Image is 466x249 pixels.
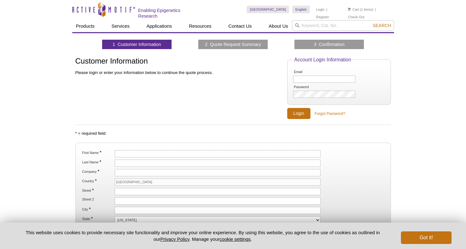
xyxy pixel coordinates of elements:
[81,150,113,155] label: First Name
[375,6,376,13] li: |
[373,23,391,28] span: Search
[292,20,394,31] input: Keyword, Cat. No.
[81,188,113,193] label: Street
[81,216,113,221] label: State
[316,7,325,12] a: Login
[81,207,113,212] label: City
[160,236,189,242] a: Privacy Policy
[348,8,351,11] img: Your Cart
[293,70,325,74] label: Email
[143,20,176,32] a: Applications
[205,42,261,47] a: 2 Quote Request Summary
[287,108,310,119] input: Login
[75,70,281,76] p: Please login or enter your information below to continue the quote process.
[225,20,255,32] a: Contact Us
[81,178,113,183] label: Country
[247,6,289,13] a: [GEOGRAPHIC_DATA]
[112,42,161,47] a: 1 Customer Information
[81,197,113,201] label: Street 2
[185,20,215,32] a: Resources
[371,23,393,28] button: Search
[348,6,373,13] li: (1 items)
[219,236,250,242] button: cookie settings
[348,15,364,19] a: Check Out
[401,231,451,244] button: Got it!
[72,20,98,32] a: Products
[293,57,353,63] legend: Account Login Information
[108,20,134,32] a: Services
[292,6,310,13] a: English
[326,6,327,13] li: |
[316,15,329,19] a: Register
[15,229,391,242] p: This website uses cookies to provide necessary site functionality and improve your online experie...
[75,57,281,66] h1: Customer Information
[138,8,201,19] h2: Enabling Epigenetics Research
[293,85,325,89] label: Password
[348,7,359,12] a: Cart
[81,160,113,164] label: Last Name
[75,131,391,136] p: * = required field
[81,169,113,174] label: Company
[315,111,345,116] a: Forgot Password?
[265,20,292,32] a: About Us
[314,42,345,47] a: 3 Confirmation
